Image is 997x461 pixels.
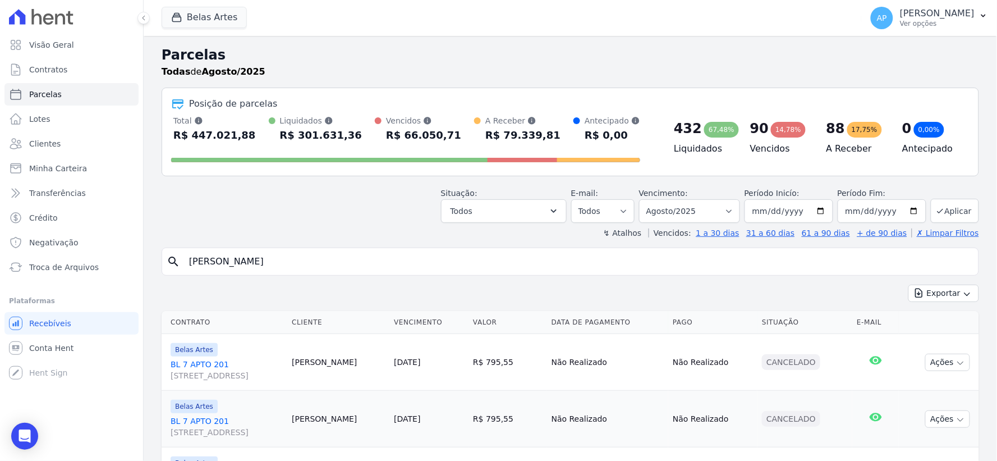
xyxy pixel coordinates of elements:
span: Contratos [29,64,67,75]
div: R$ 66.050,71 [386,126,461,144]
span: Lotes [29,113,50,125]
a: Troca de Arquivos [4,256,139,279]
span: Negativação [29,237,79,248]
div: Total [173,115,256,126]
div: 0,00% [914,122,944,138]
th: Situação [757,311,852,334]
button: Exportar [908,285,979,302]
a: BL 7 APTO 201[STREET_ADDRESS] [171,359,283,381]
h4: Vencidos [750,142,808,156]
a: Transferências [4,182,139,204]
div: Cancelado [762,354,820,370]
td: R$ 795,55 [468,391,547,448]
a: [DATE] [394,414,420,423]
th: Cliente [287,311,389,334]
label: Situação: [441,189,477,198]
h4: Liquidados [674,142,732,156]
div: Cancelado [762,411,820,427]
div: Liquidados [280,115,362,126]
a: 1 a 30 dias [696,229,739,238]
i: search [167,255,180,268]
strong: Todas [162,66,191,77]
label: Vencidos: [649,229,691,238]
div: 0 [902,120,912,138]
a: Contratos [4,58,139,81]
a: 31 a 60 dias [746,229,794,238]
span: Parcelas [29,89,62,100]
span: AP [877,14,887,22]
button: Ações [925,410,970,428]
div: A Receber [485,115,560,126]
a: Minha Carteira [4,157,139,180]
a: Lotes [4,108,139,130]
th: Vencimento [389,311,468,334]
a: Clientes [4,133,139,155]
label: Período Inicío: [745,189,800,198]
span: Belas Artes [171,400,218,413]
div: R$ 447.021,88 [173,126,256,144]
a: ✗ Limpar Filtros [912,229,979,238]
button: Ações [925,354,970,371]
div: 432 [674,120,702,138]
a: Visão Geral [4,34,139,56]
a: Parcelas [4,83,139,106]
span: [STREET_ADDRESS] [171,370,283,381]
div: 67,48% [704,122,739,138]
div: Plataformas [9,294,134,308]
a: BL 7 APTO 201[STREET_ADDRESS] [171,416,283,438]
button: Todos [441,199,567,223]
a: + de 90 dias [857,229,907,238]
strong: Agosto/2025 [202,66,265,77]
span: Conta Hent [29,343,73,354]
th: Pago [668,311,757,334]
td: Não Realizado [668,334,757,391]
th: E-mail [852,311,899,334]
th: Valor [468,311,547,334]
p: de [162,65,265,79]
span: Todos [451,204,472,218]
span: Visão Geral [29,39,74,51]
div: R$ 79.339,81 [485,126,560,144]
div: Antecipado [585,115,640,126]
button: AP [PERSON_NAME] Ver opções [862,2,997,34]
label: Período Fim: [838,188,926,199]
label: E-mail: [571,189,599,198]
a: 61 a 90 dias [802,229,850,238]
button: Belas Artes [162,7,247,28]
input: Buscar por nome do lote ou do cliente [182,250,974,273]
div: 17,75% [847,122,882,138]
span: Belas Artes [171,343,218,357]
span: Clientes [29,138,61,149]
th: Data de Pagamento [547,311,668,334]
td: [PERSON_NAME] [287,391,389,448]
h4: A Receber [826,142,885,156]
div: Posição de parcelas [189,97,278,111]
span: Recebíveis [29,318,71,329]
span: Transferências [29,188,86,199]
div: 88 [826,120,845,138]
p: Ver opções [900,19,975,28]
td: Não Realizado [547,334,668,391]
span: Crédito [29,212,58,223]
td: Não Realizado [668,391,757,448]
div: R$ 0,00 [585,126,640,144]
td: Não Realizado [547,391,668,448]
div: Open Intercom Messenger [11,423,38,450]
td: R$ 795,55 [468,334,547,391]
a: Recebíveis [4,312,139,335]
a: [DATE] [394,358,420,367]
th: Contrato [162,311,287,334]
a: Negativação [4,231,139,254]
div: 14,78% [771,122,806,138]
label: Vencimento: [639,189,688,198]
span: Troca de Arquivos [29,262,99,273]
label: ↯ Atalhos [603,229,641,238]
button: Aplicar [931,199,979,223]
td: [PERSON_NAME] [287,334,389,391]
span: Minha Carteira [29,163,87,174]
h4: Antecipado [902,142,961,156]
a: Crédito [4,207,139,229]
a: Conta Hent [4,337,139,359]
div: 90 [750,120,769,138]
div: Vencidos [386,115,461,126]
